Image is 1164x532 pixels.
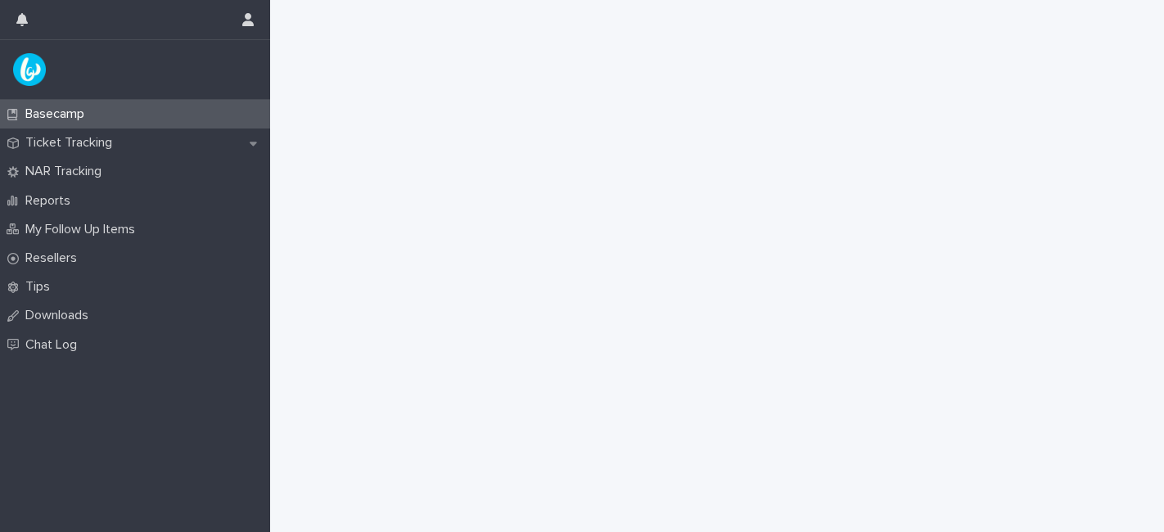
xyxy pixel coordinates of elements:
p: Downloads [19,308,102,323]
p: Reports [19,193,83,209]
p: Ticket Tracking [19,135,125,151]
p: Resellers [19,250,90,266]
img: UPKZpZA3RCu7zcH4nw8l [13,53,46,86]
p: Chat Log [19,337,90,353]
p: NAR Tracking [19,164,115,179]
p: My Follow Up Items [19,222,148,237]
p: Tips [19,279,63,295]
p: Basecamp [19,106,97,122]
